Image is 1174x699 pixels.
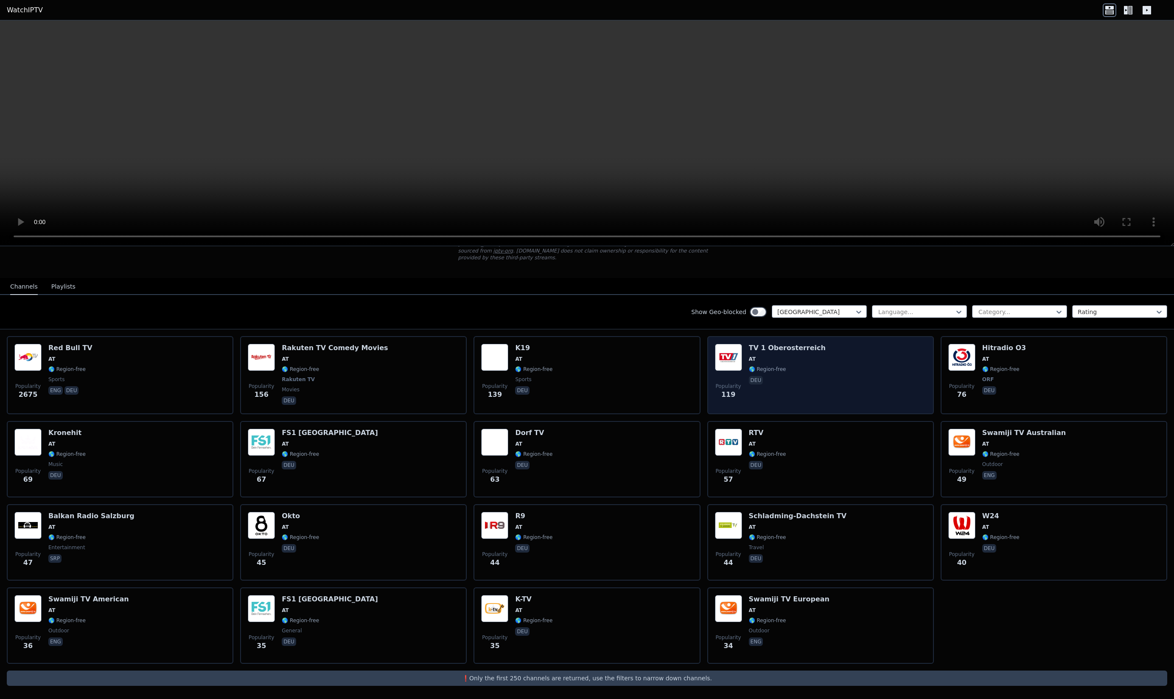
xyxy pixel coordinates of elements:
[249,468,274,474] span: Popularity
[749,544,764,551] span: travel
[249,634,274,641] span: Popularity
[515,534,552,541] span: 🌎 Region-free
[282,534,319,541] span: 🌎 Region-free
[515,429,552,437] h6: Dorf TV
[515,461,530,469] p: deu
[982,544,997,553] p: deu
[23,474,33,485] span: 69
[490,641,499,651] span: 35
[982,429,1066,437] h6: Swamiji TV Australian
[282,595,378,604] h6: FS1 [GEOGRAPHIC_DATA]
[949,383,975,390] span: Popularity
[721,390,735,400] span: 119
[515,544,530,553] p: deu
[749,376,763,385] p: deu
[957,390,967,400] span: 76
[48,386,63,395] p: eng
[982,512,1020,520] h6: W24
[749,627,770,634] span: outdoor
[10,674,1164,682] p: ❗️Only the first 250 channels are returned, use the filters to narrow down channels.
[493,248,513,254] a: iptv-org
[48,637,63,646] p: eng
[749,512,847,520] h6: Schladming-Dachstein TV
[48,595,129,604] h6: Swamiji TV American
[14,512,42,539] img: Balkan Radio Salzburg
[48,356,56,362] span: AT
[257,558,266,568] span: 45
[982,344,1026,352] h6: Hitradio O3
[490,474,499,485] span: 63
[948,344,975,371] img: Hitradio O3
[749,534,786,541] span: 🌎 Region-free
[249,383,274,390] span: Popularity
[282,441,289,447] span: AT
[515,617,552,624] span: 🌎 Region-free
[248,512,275,539] img: Okto
[749,607,756,614] span: AT
[282,524,289,531] span: AT
[282,544,296,553] p: deu
[715,344,742,371] img: TV 1 Oberosterreich
[48,461,63,468] span: music
[515,627,530,636] p: deu
[248,595,275,622] img: FS1 Salzburg
[7,5,43,15] a: WatchIPTV
[482,468,507,474] span: Popularity
[481,344,508,371] img: K19
[949,468,975,474] span: Popularity
[515,441,522,447] span: AT
[482,634,507,641] span: Popularity
[282,429,378,437] h6: FS1 [GEOGRAPHIC_DATA]
[48,544,85,551] span: entertainment
[515,356,522,362] span: AT
[488,390,502,400] span: 139
[282,396,296,405] p: deu
[716,468,741,474] span: Popularity
[282,512,319,520] h6: Okto
[749,554,763,563] p: deu
[48,534,86,541] span: 🌎 Region-free
[282,461,296,469] p: deu
[723,474,733,485] span: 57
[15,634,41,641] span: Popularity
[48,607,56,614] span: AT
[749,595,829,604] h6: Swamiji TV European
[515,376,531,383] span: sports
[48,451,86,458] span: 🌎 Region-free
[249,551,274,558] span: Popularity
[749,429,786,437] h6: RTV
[515,524,522,531] span: AT
[48,524,56,531] span: AT
[481,429,508,456] img: Dorf TV
[282,607,289,614] span: AT
[515,607,522,614] span: AT
[282,386,300,393] span: movies
[51,279,76,295] button: Playlists
[515,512,552,520] h6: R9
[282,617,319,624] span: 🌎 Region-free
[515,344,552,352] h6: K19
[48,617,86,624] span: 🌎 Region-free
[515,386,530,395] p: deu
[48,441,56,447] span: AT
[982,524,989,531] span: AT
[749,461,763,469] p: deu
[749,637,763,646] p: eng
[749,524,756,531] span: AT
[982,386,997,395] p: deu
[14,429,42,456] img: Kronehit
[715,429,742,456] img: RTV
[481,595,508,622] img: K-TV
[482,551,507,558] span: Popularity
[282,366,319,373] span: 🌎 Region-free
[15,551,41,558] span: Popularity
[48,627,69,634] span: outdoor
[19,390,38,400] span: 2675
[749,366,786,373] span: 🌎 Region-free
[282,627,302,634] span: general
[716,634,741,641] span: Popularity
[716,383,741,390] span: Popularity
[14,595,42,622] img: Swamiji TV American
[957,558,967,568] span: 40
[248,344,275,371] img: Rakuten TV Comedy Movies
